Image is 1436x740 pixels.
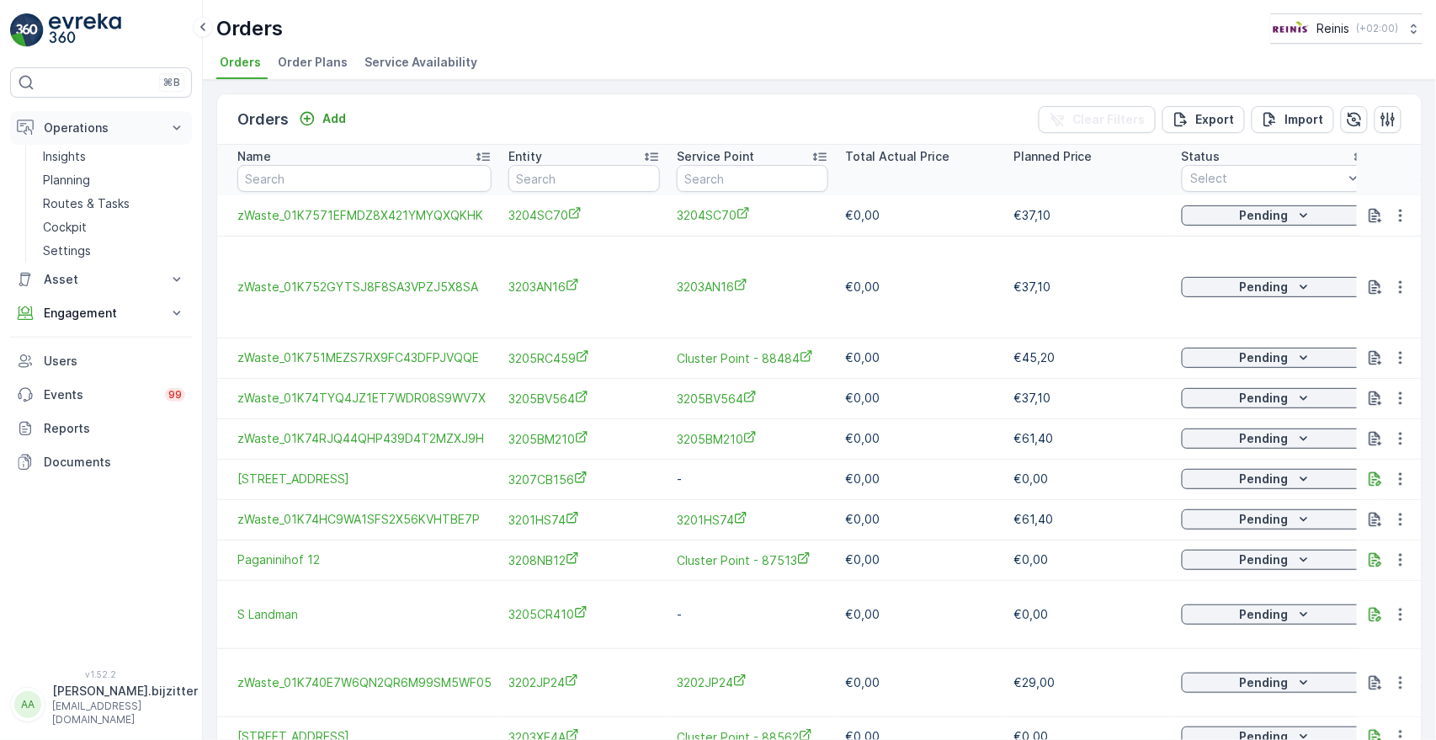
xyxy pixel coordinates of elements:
[237,108,289,131] p: Orders
[1240,430,1289,447] p: Pending
[508,511,660,529] a: 3201HS74
[237,606,492,623] a: S Landman
[1182,509,1370,530] button: Pending
[1191,170,1343,187] p: Select
[1013,607,1048,621] span: €0,00
[845,607,880,621] span: €0,00
[237,279,492,295] span: zWaste_01K752GYTSJ8F8SA3VPZJ5X8SA
[1013,512,1053,526] span: €61,40
[508,673,660,691] span: 3202JP24
[508,430,660,448] a: 3205BM210
[1162,106,1245,133] button: Export
[677,148,754,165] p: Service Point
[677,278,828,295] a: 3203AN16
[364,54,477,71] span: Service Availability
[677,511,828,529] span: 3201HS74
[1182,550,1370,570] button: Pending
[1317,20,1350,37] p: Reinis
[1013,471,1048,486] span: €0,00
[1182,673,1370,693] button: Pending
[43,148,86,165] p: Insights
[508,551,660,569] a: 3208NB12
[237,165,492,192] input: Search
[168,388,182,402] p: 99
[237,207,492,224] span: zWaste_01K7571EFMDZ8X421YMYQXQKHK
[237,511,492,528] a: zWaste_01K74HC9WA1SFS2X56KVHTBE7P
[508,206,660,224] a: 3204SC70
[10,111,192,145] button: Operations
[677,673,828,691] a: 3202JP24
[1357,22,1399,35] p: ( +02:00 )
[677,165,828,192] input: Search
[10,344,192,378] a: Users
[508,349,660,367] a: 3205RC459
[845,279,880,294] span: €0,00
[36,145,192,168] a: Insights
[216,15,283,42] p: Orders
[49,13,121,47] img: logo_light-DOdMpM7g.png
[845,431,880,445] span: €0,00
[677,430,828,448] a: 3205BM210
[845,675,880,689] span: €0,00
[278,54,348,71] span: Order Plans
[677,349,828,367] a: Cluster Point - 88484
[43,219,87,236] p: Cockpit
[1013,391,1050,405] span: €37,10
[1240,471,1289,487] p: Pending
[1013,350,1055,365] span: €45,20
[677,471,828,487] p: -
[36,239,192,263] a: Settings
[1240,279,1289,295] p: Pending
[237,551,492,568] a: Paganinihof 12
[1271,19,1311,38] img: Reinis-Logo-Vrijstaand_Tekengebied-1-copy2_aBO4n7j.png
[237,390,492,407] a: zWaste_01K74TYQ4JZ1ET7WDR08S9WV7X
[44,420,185,437] p: Reports
[44,271,158,288] p: Asset
[677,551,828,569] a: Cluster Point - 87513
[322,110,346,127] p: Add
[508,471,660,488] a: 3207CB156
[237,674,492,691] a: zWaste_01K740E7W6QN2QR6M99SM5WF05
[1240,551,1289,568] p: Pending
[1196,111,1235,128] p: Export
[1240,674,1289,691] p: Pending
[508,165,660,192] input: Search
[677,206,828,224] a: 3204SC70
[43,242,91,259] p: Settings
[845,512,880,526] span: €0,00
[1271,13,1423,44] button: Reinis(+02:00)
[1182,277,1370,297] button: Pending
[1039,106,1156,133] button: Clear Filters
[508,148,542,165] p: Entity
[52,683,198,700] p: [PERSON_NAME].bijzitter
[508,390,660,407] a: 3205BV564
[1013,208,1050,222] span: €37,10
[43,172,90,189] p: Planning
[1240,606,1289,623] p: Pending
[14,691,41,718] div: AA
[44,353,185,370] p: Users
[1240,207,1289,224] p: Pending
[1240,349,1289,366] p: Pending
[1182,388,1370,408] button: Pending
[1182,148,1221,165] p: Status
[292,109,353,129] button: Add
[508,278,660,295] a: 3203AN16
[508,605,660,623] a: 3205CR410
[1252,106,1334,133] button: Import
[237,430,492,447] a: zWaste_01K74RJQ44QHP439D4T2MZXJ9H
[10,412,192,445] a: Reports
[1013,148,1093,165] p: Planned Price
[52,700,198,727] p: [EMAIL_ADDRESS][DOMAIN_NAME]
